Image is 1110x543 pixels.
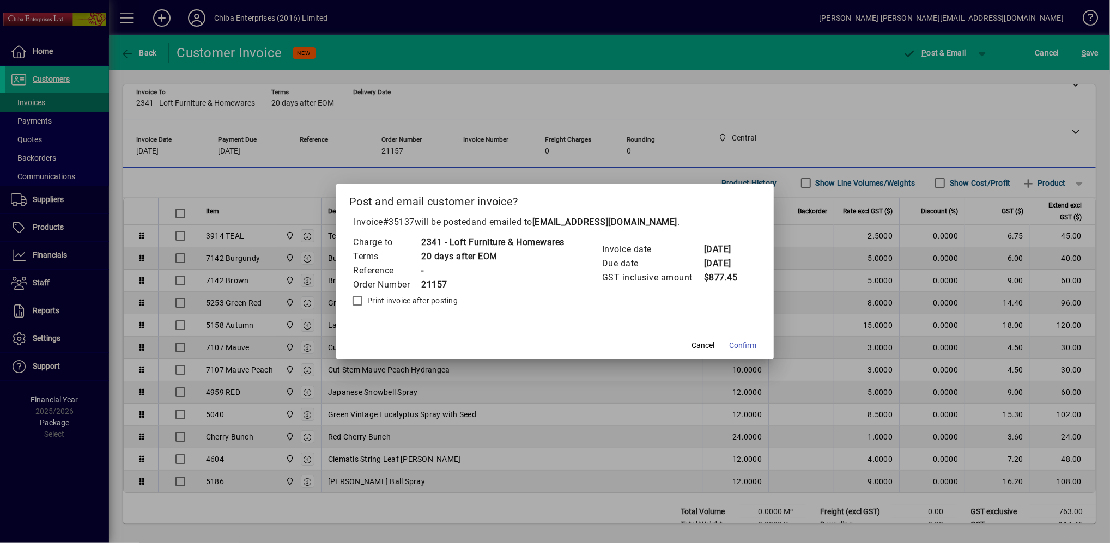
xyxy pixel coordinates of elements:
[421,249,565,264] td: 20 days after EOM
[353,264,421,278] td: Reference
[725,335,761,355] button: Confirm
[729,340,756,351] span: Confirm
[703,257,747,271] td: [DATE]
[703,242,747,257] td: [DATE]
[353,249,421,264] td: Terms
[353,235,421,249] td: Charge to
[349,216,761,229] p: Invoice will be posted .
[471,217,677,227] span: and emailed to
[602,257,703,271] td: Due date
[353,278,421,292] td: Order Number
[336,184,774,215] h2: Post and email customer invoice?
[532,217,677,227] b: [EMAIL_ADDRESS][DOMAIN_NAME]
[421,278,565,292] td: 21157
[686,335,720,355] button: Cancel
[602,271,703,285] td: GST inclusive amount
[421,264,565,278] td: -
[602,242,703,257] td: Invoice date
[703,271,747,285] td: $877.45
[365,295,458,306] label: Print invoice after posting
[692,340,714,351] span: Cancel
[383,217,415,227] span: #35137
[421,235,565,249] td: 2341 - Loft Furniture & Homewares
